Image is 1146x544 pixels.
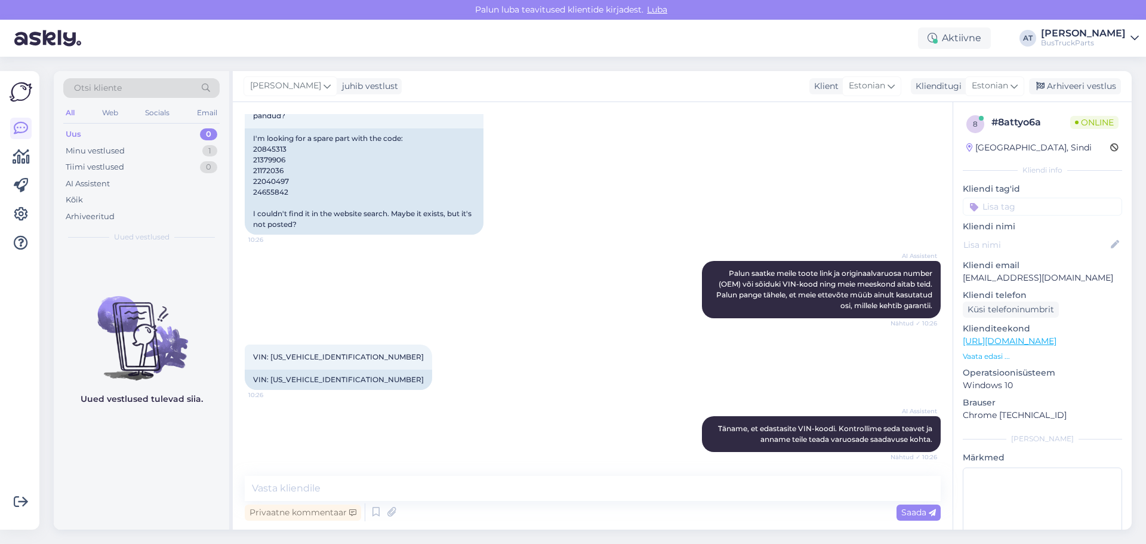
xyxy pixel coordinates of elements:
div: Klient [809,80,839,93]
img: Askly Logo [10,81,32,103]
span: [PERSON_NAME] [250,79,321,93]
div: AT [1019,30,1036,47]
div: Klienditugi [911,80,962,93]
a: [PERSON_NAME]BusTruckParts [1041,29,1139,48]
span: Nähtud ✓ 10:26 [891,453,937,462]
div: Minu vestlused [66,145,125,157]
div: Kõik [66,194,83,206]
p: Uued vestlused tulevad siia. [81,393,203,405]
span: Online [1070,116,1119,129]
div: VIN: [US_VEHICLE_IDENTIFICATION_NUMBER] [245,370,432,390]
div: Arhiveeri vestlus [1029,78,1121,94]
div: Email [195,105,220,121]
div: AI Assistent [66,178,110,190]
p: Kliendi telefon [963,289,1122,302]
div: Tiimi vestlused [66,161,124,173]
span: 10:26 [248,391,293,399]
p: Märkmed [963,451,1122,464]
div: Kliendi info [963,165,1122,176]
span: VIN: [US_VEHICLE_IDENTIFICATION_NUMBER] [253,352,424,361]
span: 10:26 [248,235,293,244]
span: 8 [973,119,978,128]
a: [URL][DOMAIN_NAME] [963,336,1056,346]
div: [GEOGRAPHIC_DATA], Sindi [966,142,1092,154]
p: [EMAIL_ADDRESS][DOMAIN_NAME] [963,272,1122,284]
p: Kliendi nimi [963,220,1122,233]
div: Uus [66,128,81,140]
div: 1 [202,145,217,157]
span: Saada [901,507,936,518]
span: Palun saatke meile toote link ja originaalvaruosa number (OEM) või sõiduki VIN-kood ning meie mee... [716,269,934,310]
div: [PERSON_NAME] [1041,29,1126,38]
div: 0 [200,161,217,173]
div: All [63,105,77,121]
p: Kliendi tag'id [963,183,1122,195]
span: AI Assistent [892,251,937,260]
span: Luba [643,4,671,15]
p: Vaata edasi ... [963,351,1122,362]
div: Arhiveeritud [66,211,115,223]
span: AI Assistent [892,407,937,416]
div: juhib vestlust [337,80,398,93]
span: Uued vestlused [114,232,170,242]
span: Estonian [849,79,885,93]
p: Brauser [963,397,1122,409]
div: 0 [200,128,217,140]
p: Kliendi email [963,259,1122,272]
input: Lisa nimi [963,238,1108,251]
div: # 8attyo6a [991,115,1070,130]
div: Aktiivne [918,27,991,49]
p: Windows 10 [963,379,1122,392]
div: Privaatne kommentaar [245,505,361,521]
p: Klienditeekond [963,322,1122,335]
span: Estonian [972,79,1008,93]
input: Lisa tag [963,198,1122,216]
img: No chats [54,275,229,382]
div: BusTruckParts [1041,38,1126,48]
span: Otsi kliente [74,82,122,94]
div: Küsi telefoninumbrit [963,302,1059,318]
div: Web [100,105,121,121]
p: Operatsioonisüsteem [963,367,1122,379]
span: Nähtud ✓ 10:26 [891,319,937,328]
div: Socials [143,105,172,121]
div: I'm looking for a spare part with the code: 20845313 21379906 21172036 22040497 24655842 I couldn... [245,128,483,235]
p: Chrome [TECHNICAL_ID] [963,409,1122,422]
span: Täname, et edastasite VIN-koodi. Kontrollime seda teavet ja anname teile teada varuosade saadavus... [718,424,934,444]
div: [PERSON_NAME] [963,434,1122,444]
